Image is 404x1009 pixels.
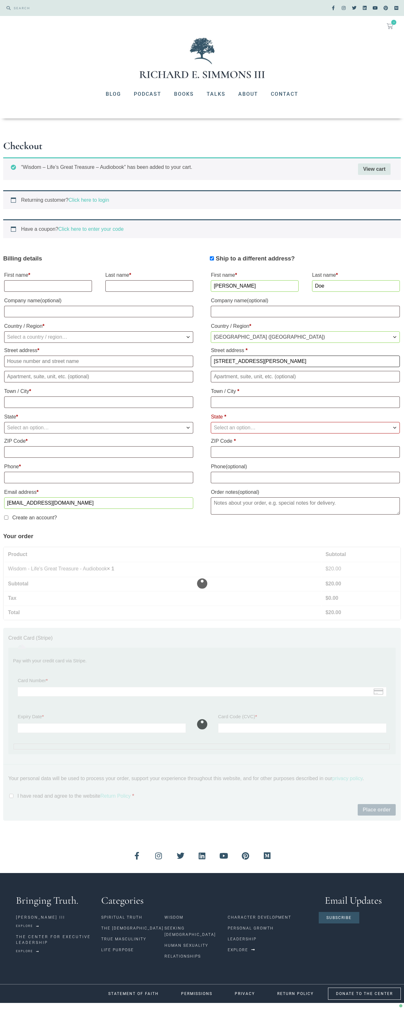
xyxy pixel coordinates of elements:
[101,934,164,945] a: True Masculinity
[40,298,62,303] span: (optional)
[211,422,400,433] span: State
[16,915,95,920] p: [PERSON_NAME] III
[16,948,39,955] a: Explore
[211,487,400,497] label: Order notes
[164,940,228,951] a: Human Sexuality
[235,992,255,996] span: PRIVACY
[101,945,164,955] a: Life Purpose
[3,532,401,541] h3: Your order
[101,923,164,934] a: The [DEMOGRAPHIC_DATA]
[211,270,299,280] label: First name
[101,895,312,906] h3: Categories
[200,86,232,102] a: Talks
[211,386,400,396] label: Town / City
[227,988,263,1000] a: PRIVACY
[319,895,388,906] h3: Email Updates
[214,425,255,430] span: Select an option…
[4,321,193,331] label: Country / Region
[211,371,400,382] input: Apartment, suite, unit, etc. (optional)
[211,321,400,331] label: Country / Region
[69,197,109,203] a: Click here to login
[211,462,400,472] label: Phone
[3,190,401,209] div: Returning customer?
[4,436,193,446] label: ZIP Code
[181,992,212,996] span: PERMISSIONS
[16,895,95,906] h3: Bringing Truth.
[211,436,400,446] label: ZIP Code
[336,992,393,996] span: DONATE TO THE CENTER
[127,86,168,102] a: Podcast
[4,345,193,356] label: Street address
[16,934,95,945] p: THE CENTER FOR EXECUTIVE LEADERSHIP
[12,515,57,520] span: Create an account?
[99,86,127,102] a: Blog
[3,254,194,263] h3: Billing details
[4,516,8,520] input: Create an account?
[7,425,49,430] span: Select an option…
[100,988,167,1000] a: STATEMENT OF FAITH
[328,988,401,1000] a: DONATE TO THE CENTER
[4,331,193,343] span: Country / Region
[3,157,401,180] div: “Wisdom – Life’s Great Treasure – Audiobook” has been added to your cart.
[211,331,400,343] span: Country / Region
[101,912,164,955] nav: Menu
[11,3,199,13] input: SEARCH
[16,922,39,930] a: Explore
[108,992,159,996] span: STATEMENT OF FAITH
[247,298,268,303] span: (optional)
[232,86,264,102] a: About
[4,462,193,472] label: Phone
[216,255,295,262] span: Ship to a different address?
[211,332,400,343] span: United States (US)
[228,945,255,955] a: Explore
[312,270,400,280] label: Last name
[277,992,314,996] span: RETURN POLICY
[4,371,193,382] input: Apartment, suite, unit, etc. (optional)
[228,934,312,945] a: Leadership
[269,988,322,1000] a: RETURN POLICY
[379,19,401,33] a: 1
[164,951,228,962] a: Relationships
[264,86,305,102] a: Contact
[4,270,92,280] label: First name
[358,163,391,175] a: View cart
[16,950,33,953] span: Explore
[228,923,312,934] a: Personal Growth
[319,912,359,923] a: Subscribe
[228,912,312,923] a: Character Development
[211,356,400,367] input: House number and street name
[16,925,33,928] span: Explore
[4,386,193,396] label: Town / City
[228,912,312,945] nav: Menu
[105,270,193,280] label: Last name
[228,948,248,952] span: Explore
[4,422,193,433] span: State
[101,912,164,923] a: Spiritual Truth
[4,296,193,306] label: Company name
[168,86,200,102] a: Books
[7,334,67,340] span: Select a country / region…
[211,412,400,422] label: State
[210,256,214,260] input: Ship to a different address?
[211,345,400,356] label: Street address
[164,912,228,962] nav: Menu
[238,489,259,495] span: (optional)
[226,464,247,469] span: (optional)
[164,912,228,923] a: Wisdom
[391,20,396,25] span: 1
[3,219,401,238] div: Have a coupon?
[173,988,220,1000] a: PERMISSIONS
[3,141,401,151] h1: Checkout
[58,226,124,232] a: Click here to enter your code
[4,356,193,367] input: House number and street name
[326,916,352,920] span: Subscribe
[211,296,400,306] label: Company name
[164,923,228,940] a: Seeking [DEMOGRAPHIC_DATA]
[4,487,193,497] label: Email address
[4,412,193,422] label: State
